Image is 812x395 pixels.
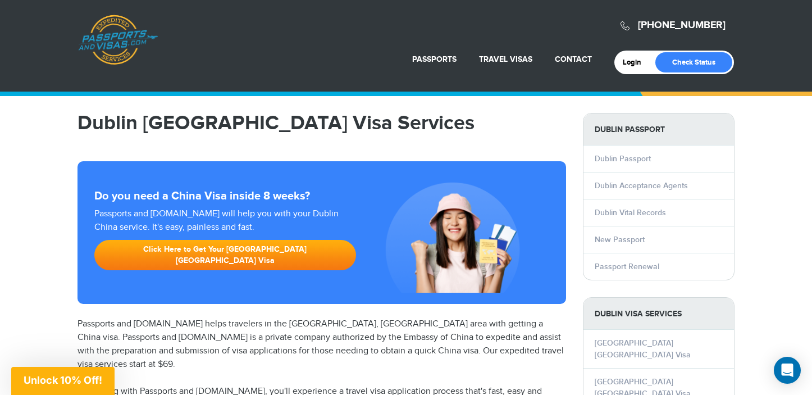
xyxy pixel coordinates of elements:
a: Dublin Vital Records [595,208,666,217]
strong: Dublin Passport [583,113,734,146]
a: Travel Visas [479,55,532,64]
a: Contact [555,55,592,64]
div: Passports and [DOMAIN_NAME] will help you with your Dublin China service. It's easy, painless and... [90,207,361,276]
a: Passport Renewal [595,262,659,271]
a: Dublin Acceptance Agents [595,181,688,190]
a: New Passport [595,235,645,244]
a: Passports [412,55,457,64]
a: Login [623,58,649,67]
p: Passports and [DOMAIN_NAME] helps travelers in the [GEOGRAPHIC_DATA], [GEOGRAPHIC_DATA] area with... [77,317,566,371]
span: Unlock 10% Off! [24,374,102,386]
div: Unlock 10% Off! [11,367,115,395]
div: Open Intercom Messenger [774,357,801,384]
h1: Dublin [GEOGRAPHIC_DATA] Visa Services [77,113,566,133]
strong: Dublin Visa Services [583,298,734,330]
a: Dublin Passport [595,154,651,164]
strong: Do you need a China Visa inside 8 weeks? [94,189,549,203]
a: [GEOGRAPHIC_DATA] [GEOGRAPHIC_DATA] Visa [595,338,691,360]
a: Check Status [655,52,732,72]
a: Click Here to Get Your [GEOGRAPHIC_DATA] [GEOGRAPHIC_DATA] Visa [94,240,356,270]
a: [PHONE_NUMBER] [638,19,726,31]
a: Passports & [DOMAIN_NAME] [78,15,158,65]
